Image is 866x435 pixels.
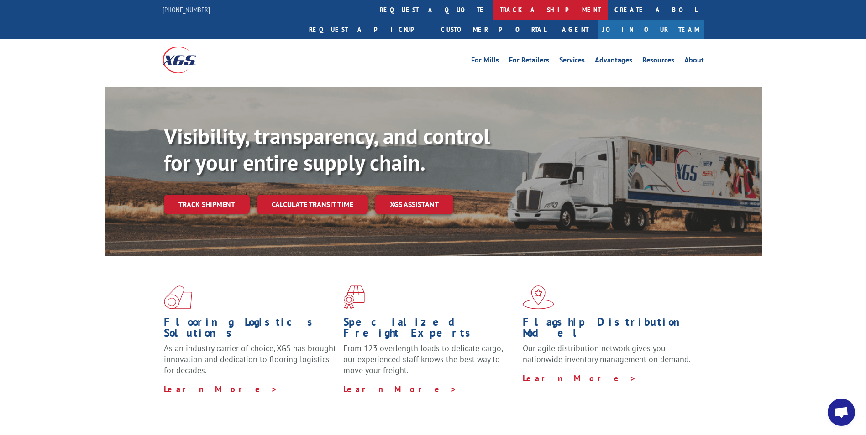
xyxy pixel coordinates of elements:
[375,195,453,214] a: XGS ASSISTANT
[523,285,554,309] img: xgs-icon-flagship-distribution-model-red
[471,57,499,67] a: For Mills
[163,5,210,14] a: [PHONE_NUMBER]
[523,316,695,343] h1: Flagship Distribution Model
[559,57,585,67] a: Services
[684,57,704,67] a: About
[343,285,365,309] img: xgs-icon-focused-on-flooring-red
[343,384,457,394] a: Learn More >
[828,399,855,426] div: Open chat
[302,20,434,39] a: Request a pickup
[595,57,632,67] a: Advantages
[164,343,336,375] span: As an industry carrier of choice, XGS has brought innovation and dedication to flooring logistics...
[523,373,636,383] a: Learn More >
[434,20,553,39] a: Customer Portal
[598,20,704,39] a: Join Our Team
[523,343,691,364] span: Our agile distribution network gives you nationwide inventory management on demand.
[164,384,278,394] a: Learn More >
[509,57,549,67] a: For Retailers
[642,57,674,67] a: Resources
[343,316,516,343] h1: Specialized Freight Experts
[343,343,516,383] p: From 123 overlength loads to delicate cargo, our experienced staff knows the best way to move you...
[257,195,368,214] a: Calculate transit time
[164,285,192,309] img: xgs-icon-total-supply-chain-intelligence-red
[164,122,490,176] b: Visibility, transparency, and control for your entire supply chain.
[553,20,598,39] a: Agent
[164,195,250,214] a: Track shipment
[164,316,336,343] h1: Flooring Logistics Solutions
